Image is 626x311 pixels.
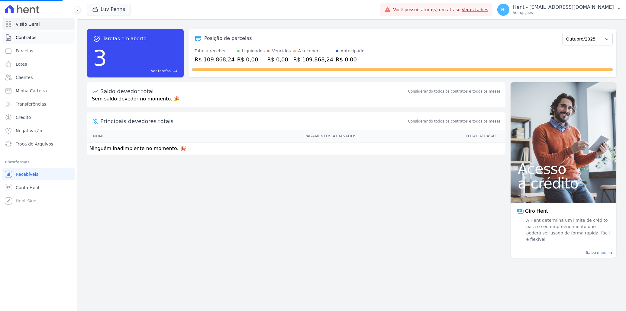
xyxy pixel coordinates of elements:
span: Conta Hent [16,185,40,191]
span: Principais devedores totais [100,117,407,125]
a: Recebíveis [2,168,75,180]
span: Visão Geral [16,21,40,27]
div: R$ 0,00 [237,55,265,64]
span: Contratos [16,34,36,41]
span: Negativação [16,128,42,134]
div: Liquidados [242,48,265,54]
span: A Hent determina um limite de crédito para o seu empreendimento que poderá ser usado de forma ráp... [525,217,610,243]
a: Lotes [2,58,75,70]
span: Hi [501,8,505,12]
button: Hi Hent - [EMAIL_ADDRESS][DOMAIN_NAME] Ver opções [492,1,626,18]
span: Transferências [16,101,46,107]
a: Troca de Arquivos [2,138,75,150]
span: Clientes [16,74,33,80]
span: Parcelas [16,48,33,54]
span: Troca de Arquivos [16,141,53,147]
a: Minha Carteira [2,85,75,97]
span: east [608,250,613,255]
span: Acesso [518,162,609,176]
a: Ver tarefas east [109,68,178,74]
div: Considerando todos os contratos e todos os meses [408,89,501,94]
a: Clientes [2,71,75,83]
span: a crédito [518,176,609,191]
a: Visão Geral [2,18,75,30]
a: Ver detalhes [462,7,488,12]
th: Pagamentos Atrasados [162,130,357,142]
th: Total Atrasado [357,130,505,142]
div: Antecipado [340,48,364,54]
div: R$ 0,00 [336,55,364,64]
span: task_alt [93,35,100,42]
span: east [173,69,178,74]
button: Luv Penha [87,4,131,15]
div: Saldo devedor total [100,87,407,95]
span: Ver tarefas [151,68,171,74]
th: Nome [87,130,162,142]
a: Contratos [2,31,75,44]
span: Minha Carteira [16,88,47,94]
div: R$ 0,00 [267,55,291,64]
p: Ver opções [513,10,614,15]
a: Crédito [2,111,75,123]
p: Hent - [EMAIL_ADDRESS][DOMAIN_NAME] [513,4,614,10]
a: Conta Hent [2,182,75,194]
a: Saiba mais east [514,250,613,255]
div: Vencidos [272,48,291,54]
div: Posição de parcelas [204,35,252,42]
div: R$ 109.868,24 [293,55,334,64]
span: Crédito [16,114,31,120]
span: Tarefas em aberto [103,35,147,42]
div: Total a receber [195,48,235,54]
span: Considerando todos os contratos e todos os meses [408,119,501,124]
span: Recebíveis [16,171,38,177]
a: Transferências [2,98,75,110]
td: Ninguém inadimplente no momento. 🎉 [87,142,505,155]
div: A receber [298,48,319,54]
span: Giro Hent [525,208,548,215]
span: Você possui fatura(s) em atraso. [393,7,488,13]
p: Sem saldo devedor no momento. 🎉 [87,95,505,107]
a: Negativação [2,125,75,137]
a: Parcelas [2,45,75,57]
div: 3 [93,42,107,74]
div: R$ 109.868,24 [195,55,235,64]
div: Plataformas [5,159,72,166]
span: Lotes [16,61,27,67]
span: Saiba mais [586,250,606,255]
